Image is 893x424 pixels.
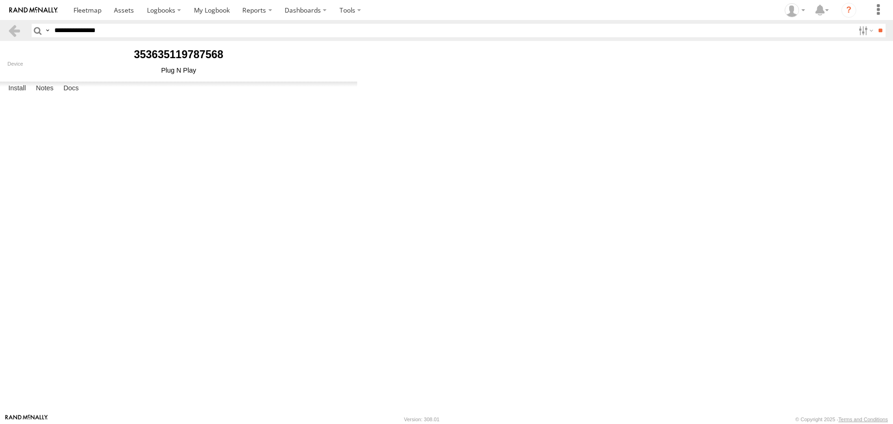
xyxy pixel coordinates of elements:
[4,82,31,95] label: Install
[59,82,83,95] label: Docs
[855,24,875,37] label: Search Filter Options
[9,7,58,13] img: rand-logo.svg
[795,417,888,422] div: © Copyright 2025 -
[7,67,350,74] div: Plug N Play
[44,24,51,37] label: Search Query
[31,82,58,95] label: Notes
[7,24,21,37] a: Back to previous Page
[781,3,808,17] div: Warren Goodfield
[5,415,48,424] a: Visit our Website
[404,417,440,422] div: Version: 308.01
[7,61,350,67] div: Device
[841,3,856,18] i: ?
[134,48,223,61] b: 353635119787568
[839,417,888,422] a: Terms and Conditions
